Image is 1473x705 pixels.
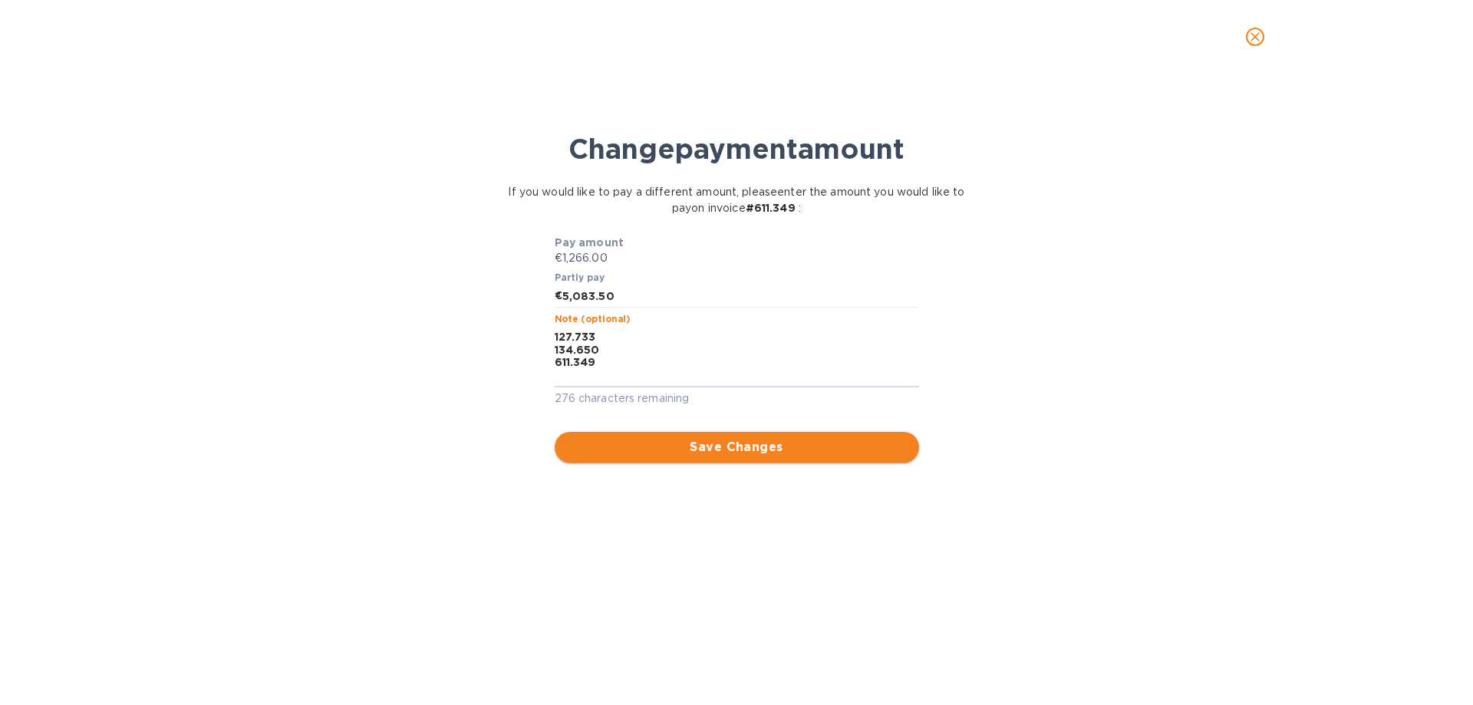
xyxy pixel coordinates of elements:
[555,236,624,249] b: Pay amount
[555,331,919,382] textarea: 127.733 134.650 611.349
[555,274,605,283] label: Partly pay
[562,285,919,308] input: Enter the amount you would like to pay
[555,250,919,266] p: €1,266.00
[1237,18,1274,55] button: close
[555,315,630,324] label: Note (optional)
[507,184,967,216] p: If you would like to pay a different amount, please enter the amount you would like to pay on inv...
[568,132,905,166] b: Change payment amount
[746,202,796,214] b: # 611.349
[555,390,919,407] p: 276 characters remaining
[567,438,907,456] span: Save Changes
[555,432,919,463] button: Save Changes
[555,285,562,308] div: €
